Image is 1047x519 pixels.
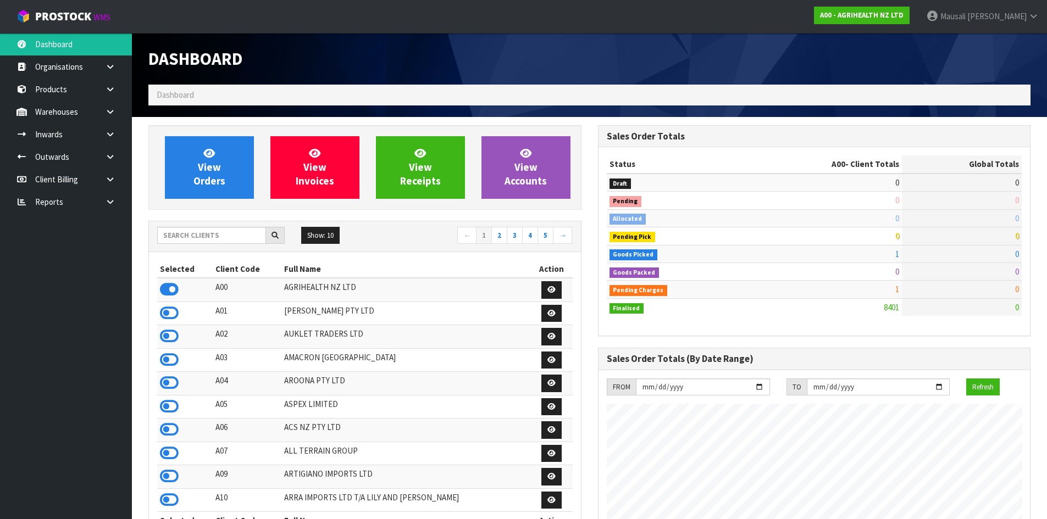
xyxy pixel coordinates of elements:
[610,285,668,296] span: Pending Charges
[157,227,266,244] input: Search clients
[491,227,507,244] a: 2
[553,227,572,244] a: →
[895,231,899,241] span: 0
[814,7,910,24] a: A00 - AGRIHEALTH NZ LTD
[148,48,242,70] span: Dashboard
[967,11,1027,21] span: [PERSON_NAME]
[607,378,636,396] div: FROM
[213,302,282,325] td: A01
[1015,195,1019,205] span: 0
[522,227,538,244] a: 4
[193,147,225,188] span: View Orders
[505,147,547,188] span: View Accounts
[476,227,492,244] a: 1
[213,418,282,442] td: A06
[1015,266,1019,277] span: 0
[895,177,899,188] span: 0
[610,232,656,243] span: Pending Pick
[376,136,465,199] a: ViewReceipts
[607,155,744,173] th: Status
[902,155,1022,173] th: Global Totals
[531,260,573,278] th: Action
[607,354,1022,364] h3: Sales Order Totals (By Date Range)
[610,178,631,189] span: Draft
[157,260,213,278] th: Selected
[213,442,282,465] td: A07
[820,10,904,20] strong: A00 - AGRIHEALTH NZ LTD
[786,378,807,396] div: TO
[1015,249,1019,259] span: 0
[281,325,530,349] td: AUKLET TRADERS LTD
[895,213,899,224] span: 0
[281,278,530,302] td: AGRIHEALTH NZ LTD
[157,90,194,100] span: Dashboard
[281,302,530,325] td: [PERSON_NAME] PTY LTD
[281,488,530,512] td: ARRA IMPORTS LTD T/A LILY AND [PERSON_NAME]
[16,9,30,23] img: cube-alt.png
[507,227,523,244] a: 3
[213,325,282,349] td: A02
[538,227,553,244] a: 5
[213,348,282,372] td: A03
[281,348,530,372] td: AMACRON [GEOGRAPHIC_DATA]
[373,227,573,246] nav: Page navigation
[1015,231,1019,241] span: 0
[610,214,646,225] span: Allocated
[832,159,845,169] span: A00
[281,372,530,395] td: AROONA PTY LTD
[165,136,254,199] a: ViewOrders
[213,278,282,302] td: A00
[895,284,899,294] span: 1
[895,195,899,205] span: 0
[1015,284,1019,294] span: 0
[1015,213,1019,224] span: 0
[281,395,530,418] td: ASPEX LIMITED
[213,372,282,395] td: A04
[940,11,966,21] span: Mausali
[301,227,340,244] button: Show: 10
[895,266,899,277] span: 0
[270,136,359,199] a: ViewInvoices
[884,302,899,312] span: 8401
[610,249,658,260] span: Goods Picked
[213,465,282,489] td: A09
[35,9,91,24] span: ProStock
[93,12,110,23] small: WMS
[281,260,530,278] th: Full Name
[281,465,530,489] td: ARTIGIANO IMPORTS LTD
[281,418,530,442] td: ACS NZ PTY LTD
[457,227,477,244] a: ←
[1015,177,1019,188] span: 0
[607,131,1022,142] h3: Sales Order Totals
[281,442,530,465] td: ALL TERRAIN GROUP
[610,303,644,314] span: Finalised
[610,196,642,207] span: Pending
[213,395,282,418] td: A05
[400,147,441,188] span: View Receipts
[966,378,1000,396] button: Refresh
[296,147,334,188] span: View Invoices
[610,267,660,278] span: Goods Packed
[481,136,570,199] a: ViewAccounts
[744,155,902,173] th: - Client Totals
[213,260,282,278] th: Client Code
[213,488,282,512] td: A10
[1015,302,1019,312] span: 0
[895,249,899,259] span: 1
